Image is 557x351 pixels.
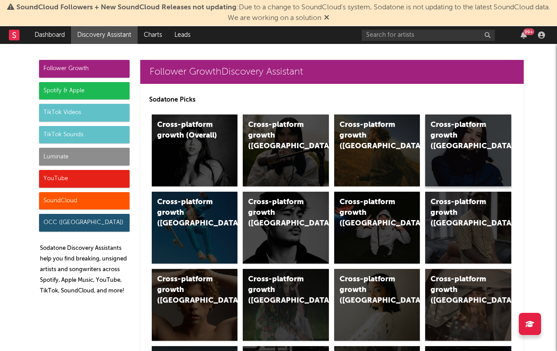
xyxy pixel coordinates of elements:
[16,4,550,22] span: : Due to a change to SoundCloud's system, Sodatone is not updating to the latest SoundCloud data....
[324,15,329,22] span: Dismiss
[340,120,400,152] div: Cross-platform growth ([GEOGRAPHIC_DATA])
[425,192,511,264] a: Cross-platform growth ([GEOGRAPHIC_DATA])
[431,197,491,229] div: Cross-platform growth ([GEOGRAPHIC_DATA])
[39,126,130,144] div: TikTok Sounds
[168,26,197,44] a: Leads
[521,32,527,39] button: 99+
[157,274,217,306] div: Cross-platform growth ([GEOGRAPHIC_DATA])
[243,192,329,264] a: Cross-platform growth ([GEOGRAPHIC_DATA])
[243,114,329,186] a: Cross-platform growth ([GEOGRAPHIC_DATA])
[425,269,511,341] a: Cross-platform growth ([GEOGRAPHIC_DATA])
[39,192,130,210] div: SoundCloud
[39,82,130,100] div: Spotify & Apple
[39,214,130,232] div: OCC ([GEOGRAPHIC_DATA])
[431,274,491,306] div: Cross-platform growth ([GEOGRAPHIC_DATA])
[140,60,524,84] a: Follower GrowthDiscovery Assistant
[334,192,420,264] a: Cross-platform growth ([GEOGRAPHIC_DATA]/GSA)
[248,274,308,306] div: Cross-platform growth ([GEOGRAPHIC_DATA])
[39,148,130,166] div: Luminate
[39,170,130,188] div: YouTube
[152,269,238,341] a: Cross-platform growth ([GEOGRAPHIC_DATA])
[152,114,238,186] a: Cross-platform growth (Overall)
[71,26,138,44] a: Discovery Assistant
[138,26,168,44] a: Charts
[39,104,130,122] div: TikTok Videos
[248,120,308,152] div: Cross-platform growth ([GEOGRAPHIC_DATA])
[152,192,238,264] a: Cross-platform growth ([GEOGRAPHIC_DATA])
[334,114,420,186] a: Cross-platform growth ([GEOGRAPHIC_DATA])
[157,120,217,141] div: Cross-platform growth (Overall)
[157,197,217,229] div: Cross-platform growth ([GEOGRAPHIC_DATA])
[149,95,515,105] p: Sodatone Picks
[523,28,534,35] div: 99 +
[16,4,237,11] span: SoundCloud Followers + New SoundCloud Releases not updating
[334,269,420,341] a: Cross-platform growth ([GEOGRAPHIC_DATA])
[40,243,130,296] p: Sodatone Discovery Assistants help you find breaking, unsigned artists and songwriters across Spo...
[425,114,511,186] a: Cross-platform growth ([GEOGRAPHIC_DATA])
[340,197,400,229] div: Cross-platform growth ([GEOGRAPHIC_DATA]/GSA)
[340,274,400,306] div: Cross-platform growth ([GEOGRAPHIC_DATA])
[248,197,308,229] div: Cross-platform growth ([GEOGRAPHIC_DATA])
[39,60,130,78] div: Follower Growth
[243,269,329,341] a: Cross-platform growth ([GEOGRAPHIC_DATA])
[362,30,495,41] input: Search for artists
[28,26,71,44] a: Dashboard
[431,120,491,152] div: Cross-platform growth ([GEOGRAPHIC_DATA])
